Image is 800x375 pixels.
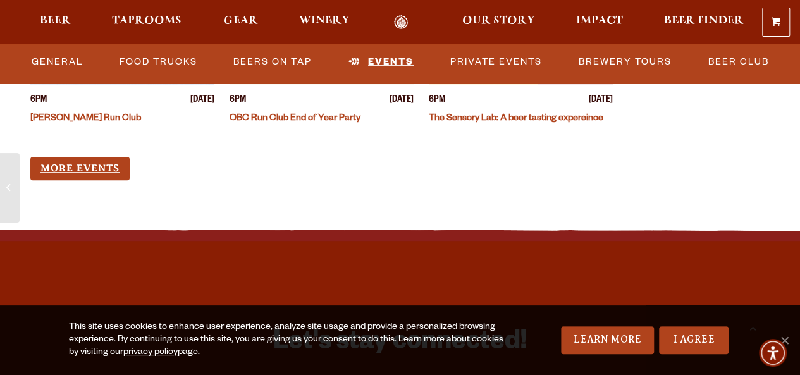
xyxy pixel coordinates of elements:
a: More Events (opens in a new window) [30,157,130,180]
a: Brewery Tours [574,47,677,77]
a: Winery [291,15,358,30]
a: Beer [32,15,79,30]
span: 6PM [429,94,445,108]
a: The Sensory Lab: A beer tasting expereince [429,114,603,124]
a: privacy policy [123,348,178,358]
a: Beer Club [703,47,773,77]
span: 6PM [230,94,246,108]
span: 6PM [30,94,47,108]
a: Beer Finder [656,15,752,30]
a: Impact [568,15,631,30]
span: Beer Finder [664,16,744,26]
span: Impact [576,16,623,26]
span: [DATE] [589,94,613,108]
a: Odell Home [378,15,425,30]
a: Private Events [445,47,547,77]
a: Taprooms [104,15,190,30]
span: Our Story [462,16,535,26]
span: Gear [223,16,258,26]
span: Winery [299,16,350,26]
a: I Agree [659,326,729,354]
a: Beers on Tap [228,47,317,77]
div: Accessibility Menu [759,339,787,367]
span: Beer [40,16,71,26]
a: General [27,47,88,77]
span: Taprooms [112,16,182,26]
a: Our Story [454,15,543,30]
a: Learn More [561,326,654,354]
a: OBC Run Club End of Year Party [230,114,360,124]
a: Food Trucks [114,47,202,77]
a: Gear [215,15,266,30]
span: [DATE] [190,94,214,108]
a: [PERSON_NAME] Run Club [30,114,141,124]
div: This site uses cookies to enhance user experience, analyze site usage and provide a personalized ... [69,321,511,359]
span: [DATE] [390,94,414,108]
a: Events [343,47,419,77]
